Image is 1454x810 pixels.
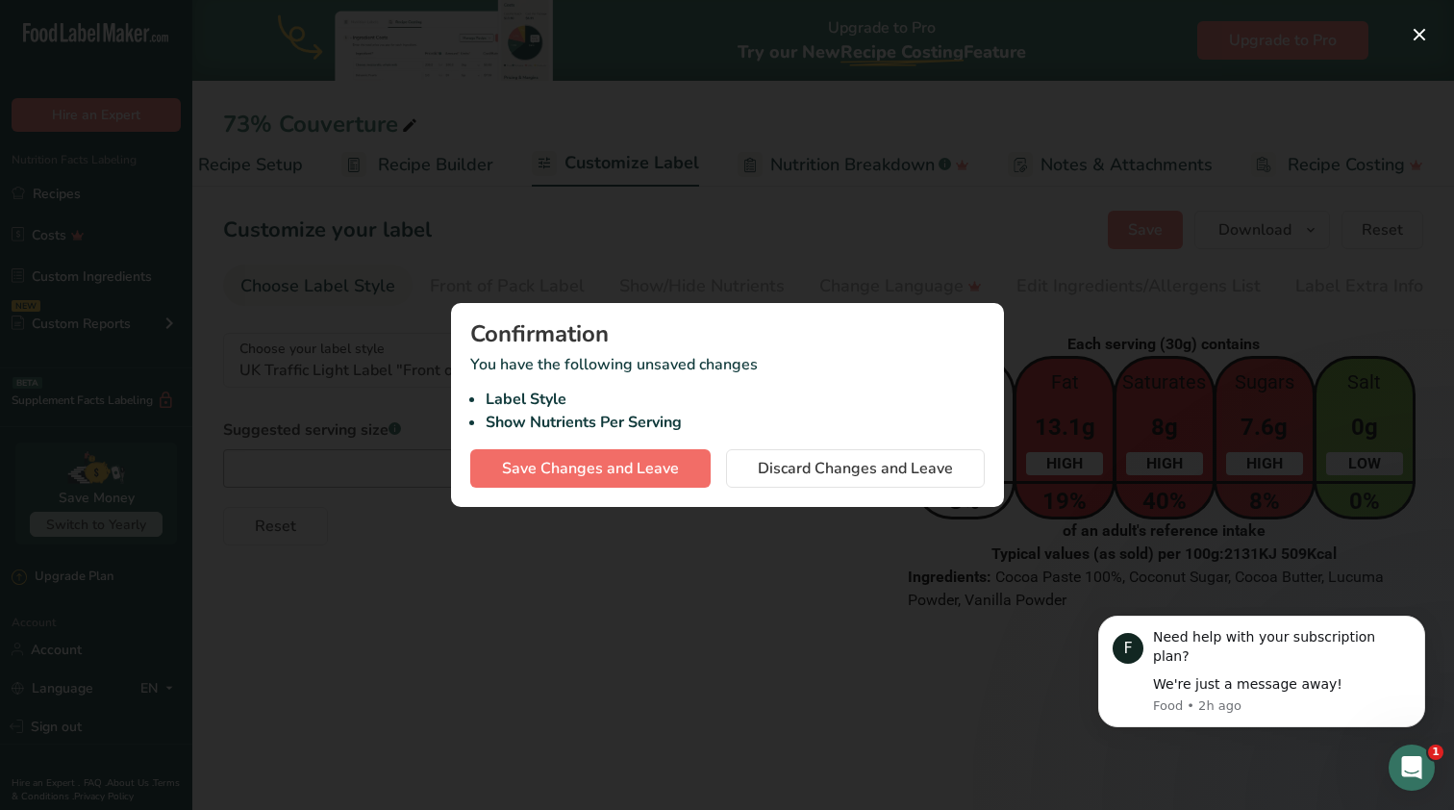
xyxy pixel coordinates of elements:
[1389,745,1435,791] iframe: Intercom live chat
[758,457,953,480] span: Discard Changes and Leave
[502,457,679,480] span: Save Changes and Leave
[726,449,985,488] button: Discard Changes and Leave
[470,449,711,488] button: Save Changes and Leave
[470,353,985,434] p: You have the following unsaved changes
[470,322,985,345] div: Confirmation
[486,388,985,411] li: Label Style
[1428,745,1443,760] span: 1
[486,411,985,434] li: Show Nutrients Per Serving
[1069,607,1454,758] iframe: Intercom notifications message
